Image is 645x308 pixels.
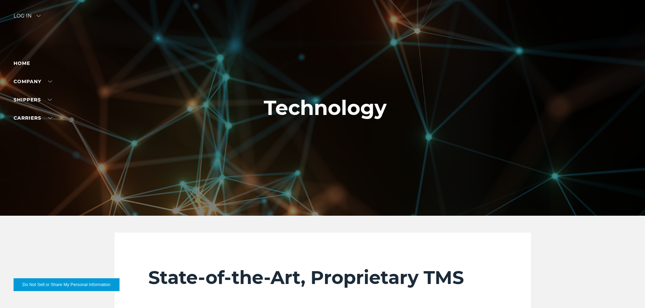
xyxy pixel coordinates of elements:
[14,14,41,23] div: Log in
[14,78,52,85] a: Company
[37,15,41,17] img: arrow
[264,96,387,119] h1: Technology
[14,115,52,121] a: Carriers
[14,97,52,103] a: SHIPPERS
[14,60,30,66] a: Home
[297,14,348,43] img: kbx logo
[148,266,497,289] h2: State-of-the-Art, Proprietary TMS
[14,278,120,291] button: Do Not Sell or Share My Personal Information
